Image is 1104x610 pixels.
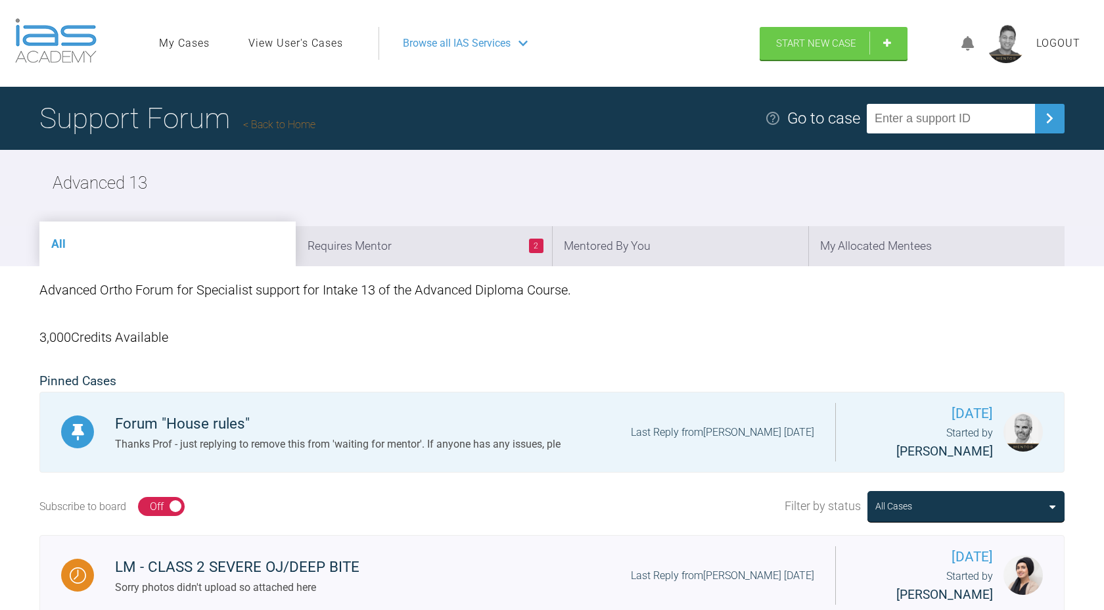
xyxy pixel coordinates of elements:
a: PinnedForum "House rules"Thanks Prof - just replying to remove this from 'waiting for mentor'. If... [39,392,1065,473]
div: Started by [857,425,993,461]
img: chevronRight.28bd32b0.svg [1039,108,1060,129]
span: Filter by status [785,497,861,516]
div: Go to case [787,106,860,131]
li: Mentored By You [552,226,808,266]
div: LM - CLASS 2 SEVERE OJ/DEEP BITE [115,555,359,579]
li: Requires Mentor [296,226,552,266]
div: Thanks Prof - just replying to remove this from 'waiting for mentor'. If anyone has any issues, ple [115,436,561,453]
div: Advanced Ortho Forum for Specialist support for Intake 13 of the Advanced Diploma Course. [39,266,1065,314]
h2: Advanced 13 [53,170,147,197]
span: [PERSON_NAME] [896,587,993,602]
div: Last Reply from [PERSON_NAME] [DATE] [631,424,814,441]
div: Off [150,498,164,515]
img: logo-light.3e3ef733.png [15,18,97,63]
span: [DATE] [857,403,993,425]
img: Waiting [70,567,86,584]
img: profile.png [986,24,1026,63]
div: Forum "House rules" [115,412,561,436]
img: Ross Hobson [1003,412,1043,452]
div: Started by [857,568,993,605]
div: 3,000 Credits Available [39,314,1065,361]
a: View User's Cases [248,35,343,52]
h1: Support Forum [39,95,315,141]
li: All [39,222,296,266]
a: Logout [1036,35,1080,52]
h2: Pinned Cases [39,371,1065,392]
div: Sorry photos didn't upload so attached here [115,579,359,596]
img: help.e70b9f3d.svg [765,110,781,126]
input: Enter a support ID [867,104,1035,133]
a: My Cases [159,35,210,52]
a: Start New Case [760,27,908,60]
span: 2 [529,239,543,253]
span: Start New Case [776,37,856,49]
span: Browse all IAS Services [403,35,511,52]
span: [PERSON_NAME] [896,444,993,459]
div: Last Reply from [PERSON_NAME] [DATE] [631,567,814,584]
img: Pinned [70,424,86,440]
li: My Allocated Mentees [808,226,1065,266]
div: All Cases [875,499,912,513]
a: Back to Home [243,118,315,131]
div: Subscribe to board [39,498,126,515]
span: [DATE] [857,546,993,568]
img: Attiya Ahmed [1003,555,1043,595]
